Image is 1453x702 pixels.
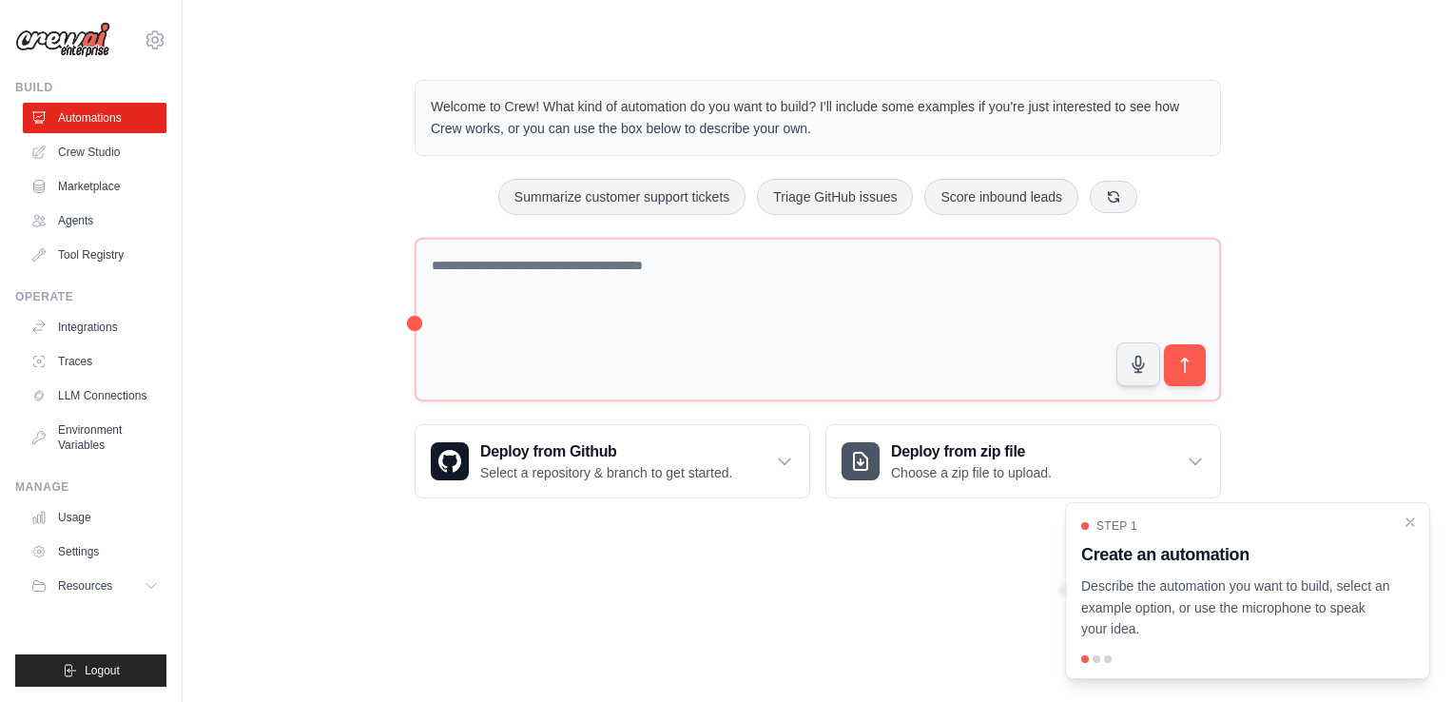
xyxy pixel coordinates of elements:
button: Resources [23,571,166,601]
a: Automations [23,103,166,133]
a: Crew Studio [23,137,166,167]
img: Logo [15,22,110,58]
p: Choose a zip file to upload. [891,463,1052,482]
span: Resources [58,578,112,594]
a: Settings [23,536,166,567]
h3: Deploy from zip file [891,440,1052,463]
a: LLM Connections [23,380,166,411]
span: Step 1 [1096,518,1137,534]
button: Close walkthrough [1403,515,1418,530]
h3: Create an automation [1081,541,1391,568]
h3: Deploy from Github [480,440,732,463]
a: Traces [23,346,166,377]
p: Welcome to Crew! What kind of automation do you want to build? I'll include some examples if you'... [431,96,1205,140]
a: Integrations [23,312,166,342]
button: Triage GitHub issues [757,179,913,215]
div: Operate [15,289,166,304]
div: Build [15,80,166,95]
span: Logout [85,663,120,678]
button: Score inbound leads [924,179,1078,215]
p: Select a repository & branch to get started. [480,463,732,482]
a: Tool Registry [23,240,166,270]
a: Marketplace [23,171,166,202]
p: Describe the automation you want to build, select an example option, or use the microphone to spe... [1081,575,1391,640]
button: Logout [15,654,166,687]
div: Manage [15,479,166,495]
a: Environment Variables [23,415,166,460]
a: Usage [23,502,166,533]
a: Agents [23,205,166,236]
button: Summarize customer support tickets [498,179,746,215]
